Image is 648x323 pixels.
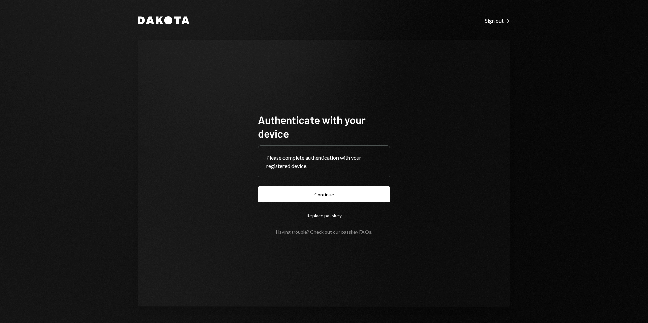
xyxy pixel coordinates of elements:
[258,208,390,224] button: Replace passkey
[276,229,372,235] div: Having trouble? Check out our .
[485,17,510,24] a: Sign out
[341,229,371,235] a: passkey FAQs
[266,154,382,170] div: Please complete authentication with your registered device.
[258,113,390,140] h1: Authenticate with your device
[258,186,390,202] button: Continue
